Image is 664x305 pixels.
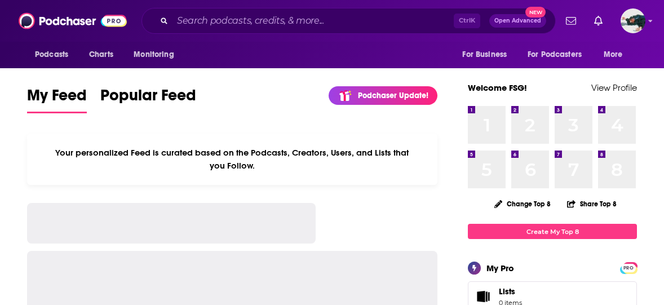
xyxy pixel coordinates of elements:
a: My Feed [27,86,87,113]
button: open menu [126,44,188,65]
a: View Profile [591,82,637,93]
button: Open AdvancedNew [489,14,546,28]
div: My Pro [486,263,514,273]
span: Lists [499,286,515,297]
span: Popular Feed [100,86,196,112]
a: Show notifications dropdown [561,11,581,30]
button: open menu [27,44,83,65]
button: open menu [520,44,598,65]
span: Monitoring [134,47,174,63]
a: Welcome FSG! [468,82,527,93]
p: Podchaser Update! [358,91,428,100]
a: Charts [82,44,120,65]
img: User Profile [621,8,645,33]
span: For Business [462,47,507,63]
span: For Podcasters [528,47,582,63]
div: Search podcasts, credits, & more... [141,8,556,34]
span: Lists [499,286,522,297]
a: Popular Feed [100,86,196,113]
input: Search podcasts, credits, & more... [172,12,454,30]
span: More [604,47,623,63]
span: Podcasts [35,47,68,63]
button: Show profile menu [621,8,645,33]
a: PRO [622,263,635,272]
span: PRO [622,264,635,272]
button: Share Top 8 [566,193,617,215]
span: Charts [89,47,113,63]
button: Change Top 8 [488,197,557,211]
div: Your personalized Feed is curated based on the Podcasts, Creators, Users, and Lists that you Follow. [27,134,437,185]
span: My Feed [27,86,87,112]
span: Lists [472,289,494,304]
img: Podchaser - Follow, Share and Rate Podcasts [19,10,127,32]
button: open menu [454,44,521,65]
a: Create My Top 8 [468,224,637,239]
button: open menu [596,44,637,65]
a: Show notifications dropdown [590,11,607,30]
span: New [525,7,546,17]
span: Open Advanced [494,18,541,24]
span: Ctrl K [454,14,480,28]
span: Logged in as fsg.publicity [621,8,645,33]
